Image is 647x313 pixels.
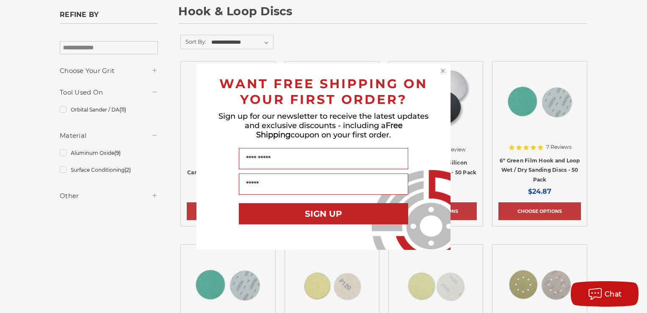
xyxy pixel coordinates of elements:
[239,203,408,224] button: SIGN UP
[605,290,622,298] span: Chat
[439,67,447,75] button: Close dialog
[256,121,403,140] span: Free Shipping
[218,112,429,140] span: Sign up for our newsletter to receive the latest updates and exclusive discounts - including a co...
[219,76,428,107] span: WANT FREE SHIPPING ON YOUR FIRST ORDER?
[571,281,639,307] button: Chat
